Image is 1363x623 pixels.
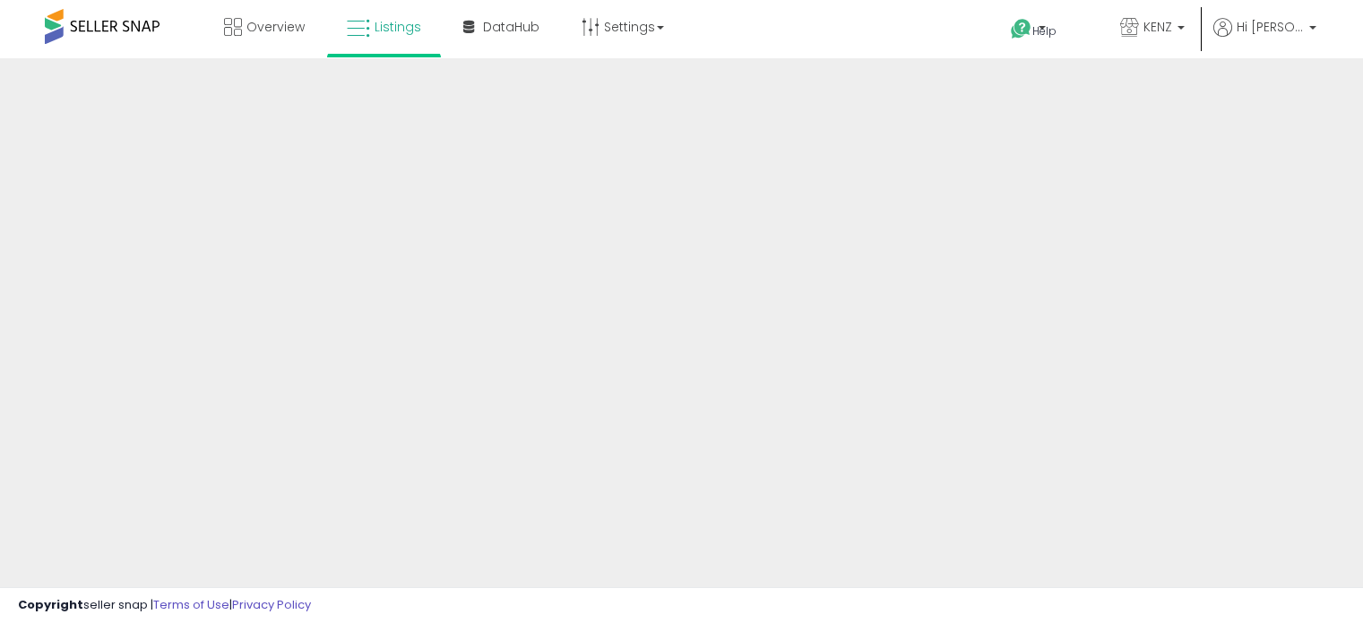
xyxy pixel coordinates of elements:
a: Terms of Use [153,596,229,613]
span: Overview [246,18,305,36]
span: Listings [375,18,421,36]
div: seller snap | | [18,597,311,614]
span: DataHub [483,18,539,36]
strong: Copyright [18,596,83,613]
span: KENZ [1143,18,1172,36]
span: Hi [PERSON_NAME] [1237,18,1304,36]
a: Hi [PERSON_NAME] [1213,18,1316,58]
a: Privacy Policy [232,596,311,613]
i: Get Help [1010,18,1032,40]
a: Help [996,4,1091,58]
span: Help [1032,23,1057,39]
